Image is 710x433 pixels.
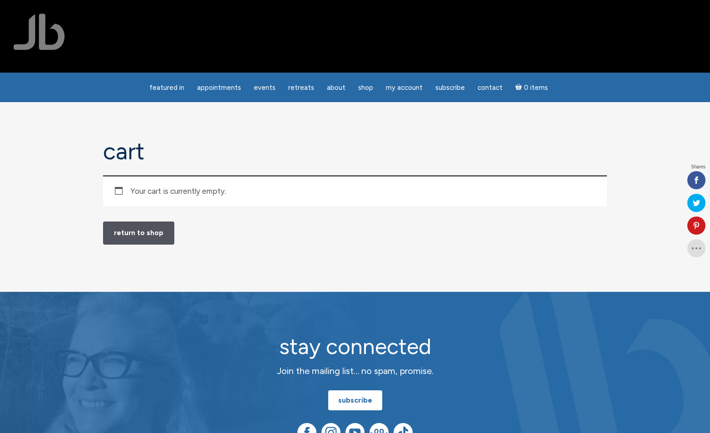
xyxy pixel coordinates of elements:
[478,84,503,92] span: Contact
[14,14,65,50] img: Jamie Butler. The Everyday Medium
[327,84,345,92] span: About
[254,84,276,92] span: Events
[515,84,524,92] i: Cart
[328,390,382,410] a: subscribe
[435,84,465,92] span: Subscribe
[103,138,607,164] h1: Cart
[288,84,314,92] span: Retreats
[149,84,184,92] span: featured in
[144,79,190,97] a: featured in
[691,165,705,169] span: Shares
[321,79,351,97] a: About
[358,84,373,92] span: Shop
[194,364,516,378] p: Join the mailing list… no spam, promise.
[283,79,320,97] a: Retreats
[103,175,607,206] div: Your cart is currently empty.
[524,84,548,91] span: 0 items
[192,79,247,97] a: Appointments
[194,335,516,359] h2: stay connected
[380,79,428,97] a: My Account
[510,78,553,97] a: Cart0 items
[248,79,281,97] a: Events
[472,79,508,97] a: Contact
[386,84,423,92] span: My Account
[103,221,174,245] a: Return to shop
[197,84,241,92] span: Appointments
[353,79,379,97] a: Shop
[430,79,470,97] a: Subscribe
